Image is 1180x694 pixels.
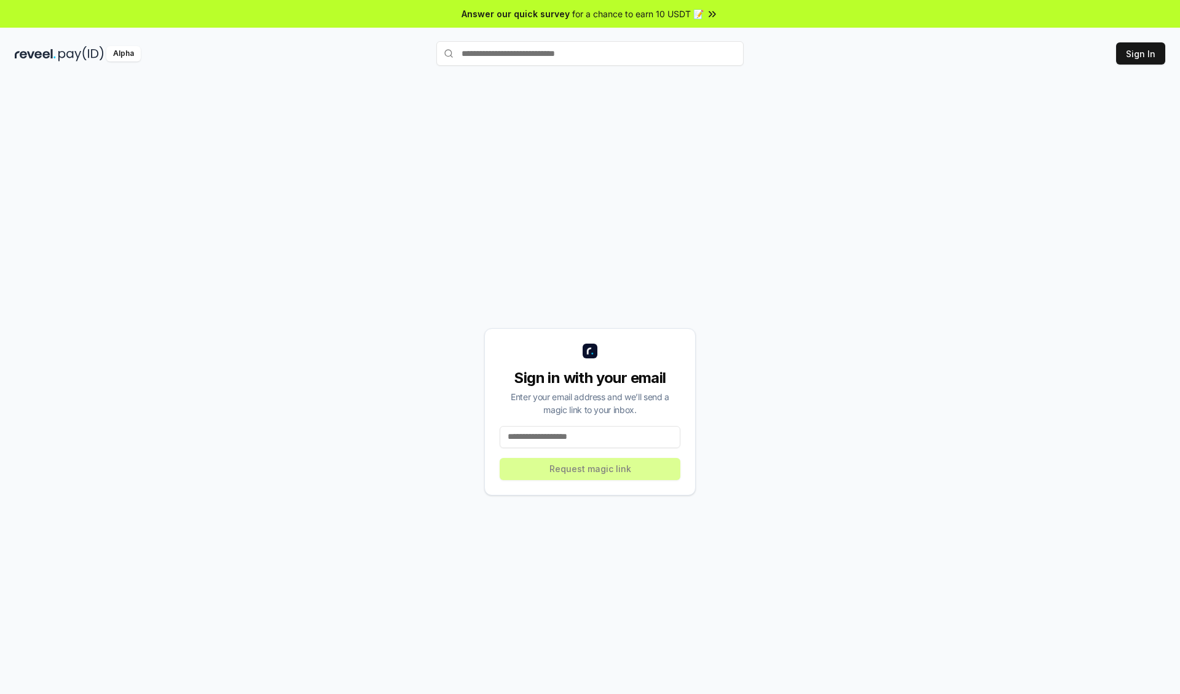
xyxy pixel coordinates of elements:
span: Answer our quick survey [462,7,570,20]
div: Alpha [106,46,141,61]
span: for a chance to earn 10 USDT 📝 [572,7,704,20]
button: Sign In [1116,42,1165,65]
img: reveel_dark [15,46,56,61]
div: Enter your email address and we’ll send a magic link to your inbox. [500,390,680,416]
img: pay_id [58,46,104,61]
img: logo_small [583,344,597,358]
div: Sign in with your email [500,368,680,388]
